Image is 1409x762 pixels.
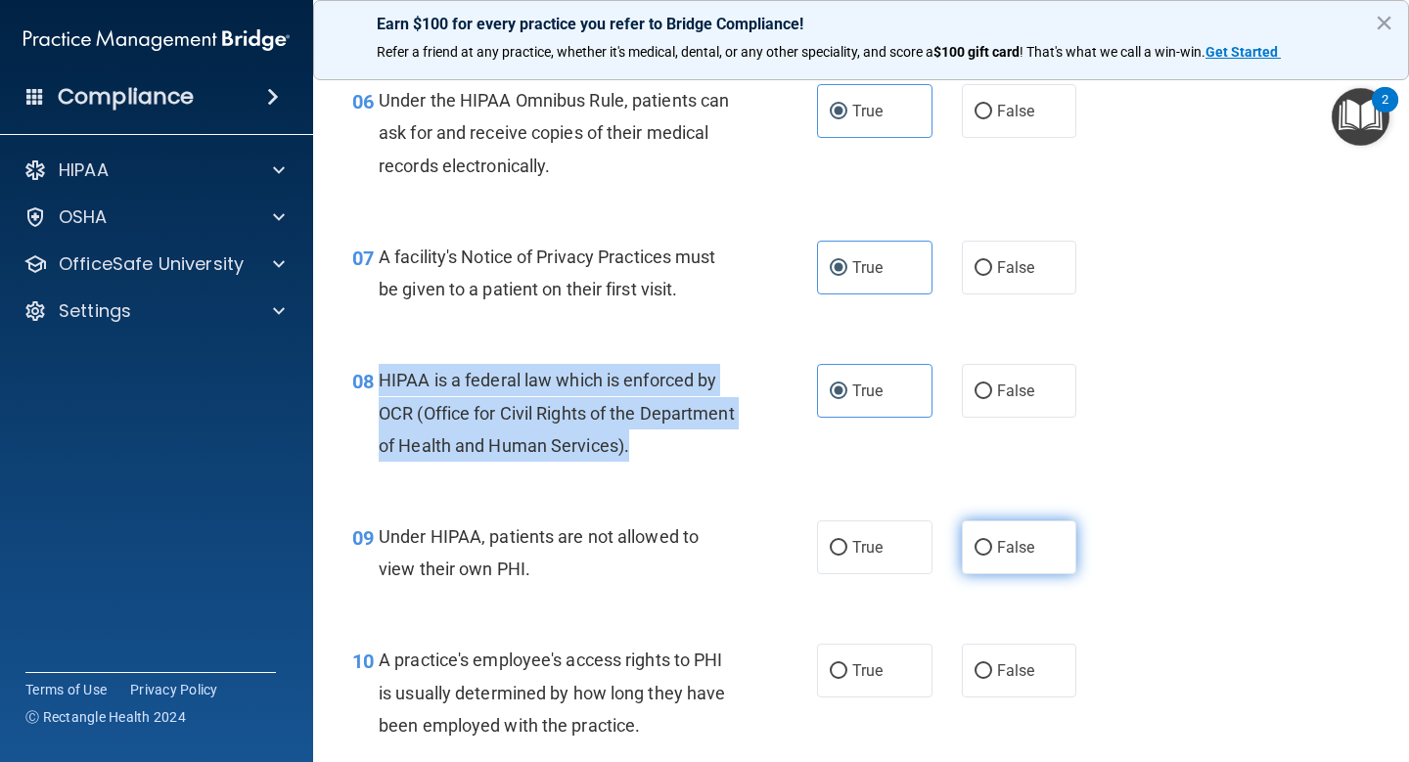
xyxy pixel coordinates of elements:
span: False [997,258,1035,277]
span: False [997,381,1035,400]
span: False [997,102,1035,120]
span: 10 [352,650,374,673]
span: True [852,661,883,680]
div: 2 [1382,100,1388,125]
button: Open Resource Center, 2 new notifications [1332,88,1389,146]
input: False [975,384,992,399]
p: Earn $100 for every practice you refer to Bridge Compliance! [377,15,1345,33]
input: False [975,105,992,119]
input: True [830,261,847,276]
p: OfficeSafe University [59,252,244,276]
span: True [852,538,883,557]
a: HIPAA [23,158,285,182]
img: PMB logo [23,21,290,60]
span: A practice's employee's access rights to PHI is usually determined by how long they have been emp... [379,650,725,735]
span: True [852,102,883,120]
p: HIPAA [59,158,109,182]
span: True [852,258,883,277]
span: False [997,661,1035,680]
input: True [830,664,847,679]
input: True [830,541,847,556]
button: Close [1375,7,1393,38]
span: Ⓒ Rectangle Health 2024 [25,707,186,727]
p: Settings [59,299,131,323]
span: Refer a friend at any practice, whether it's medical, dental, or any other speciality, and score a [377,44,933,60]
span: Under HIPAA, patients are not allowed to view their own PHI. [379,526,699,579]
span: 07 [352,247,374,270]
input: True [830,105,847,119]
a: Get Started [1205,44,1281,60]
a: Settings [23,299,285,323]
span: 09 [352,526,374,550]
a: OSHA [23,205,285,229]
span: 08 [352,370,374,393]
input: False [975,541,992,556]
a: OfficeSafe University [23,252,285,276]
span: HIPAA is a federal law which is enforced by OCR (Office for Civil Rights of the Department of Hea... [379,370,735,455]
span: True [852,381,883,400]
input: False [975,261,992,276]
a: Privacy Policy [130,680,218,699]
input: True [830,384,847,399]
span: Under the HIPAA Omnibus Rule, patients can ask for and receive copies of their medical records el... [379,90,729,175]
strong: Get Started [1205,44,1278,60]
span: ! That's what we call a win-win. [1020,44,1205,60]
span: A facility's Notice of Privacy Practices must be given to a patient on their first visit. [379,247,716,299]
h4: Compliance [58,83,194,111]
input: False [975,664,992,679]
span: False [997,538,1035,557]
strong: $100 gift card [933,44,1020,60]
span: 06 [352,90,374,113]
p: OSHA [59,205,108,229]
a: Terms of Use [25,680,107,699]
